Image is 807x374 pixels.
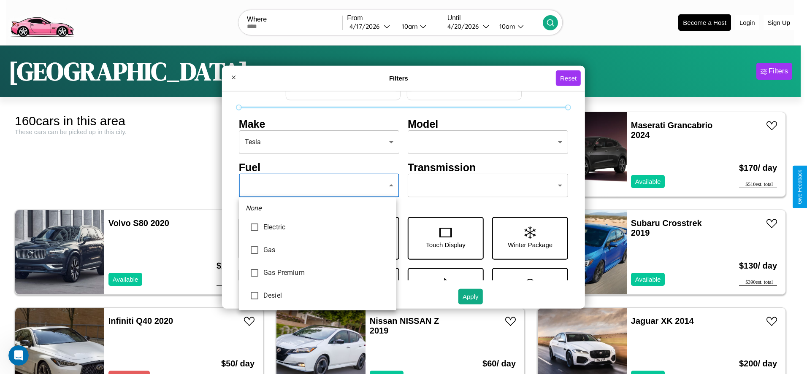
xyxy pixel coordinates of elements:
span: Desiel [263,291,390,301]
iframe: Intercom live chat [8,345,29,366]
span: Electric [263,222,390,232]
span: Gas Premium [263,268,390,278]
em: None [246,203,262,213]
span: Gas [263,245,390,255]
div: Give Feedback [797,170,803,204]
